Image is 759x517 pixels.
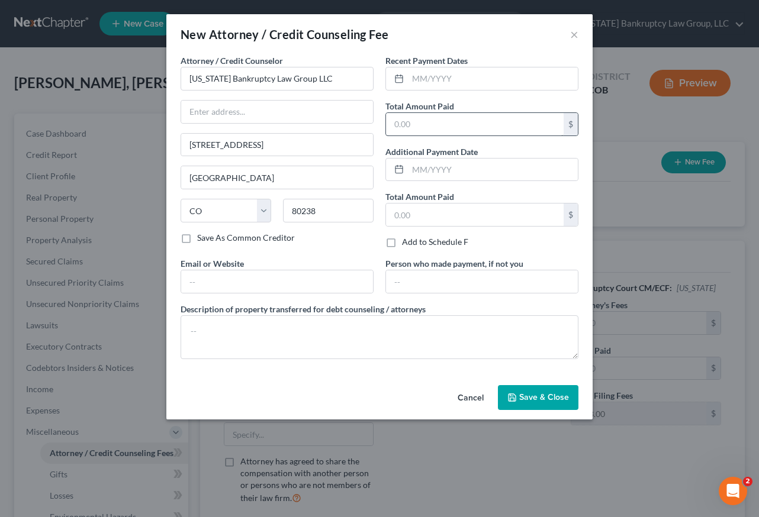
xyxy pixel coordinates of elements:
span: New [181,27,206,41]
input: Enter zip... [283,199,374,222]
span: Attorney / Credit Counseling Fee [209,27,389,41]
input: MM/YYYY [408,159,578,181]
input: Search creditor by name... [181,67,374,91]
label: Person who made payment, if not you [385,257,523,270]
input: Enter city... [181,166,373,189]
button: Save & Close [498,385,578,410]
input: 0.00 [386,203,564,226]
input: Enter address... [181,101,373,123]
label: Total Amount Paid [385,100,454,112]
label: Email or Website [181,257,244,270]
label: Additional Payment Date [385,146,478,158]
span: 2 [743,477,752,486]
input: -- [181,270,373,293]
span: Save & Close [519,392,569,402]
label: Add to Schedule F [402,236,468,248]
label: Total Amount Paid [385,190,454,203]
button: Cancel [448,386,493,410]
input: Apt, Suite, etc... [181,134,373,156]
div: $ [564,113,578,135]
iframe: Intercom live chat [719,477,747,505]
label: Recent Payment Dates [385,54,468,67]
label: Save As Common Creditor [197,232,295,244]
button: × [570,27,578,41]
label: Description of property transferred for debt counseling / attorneys [181,303,426,315]
input: 0.00 [386,113,564,135]
input: -- [386,270,578,293]
div: $ [564,203,578,226]
span: Attorney / Credit Counselor [181,56,283,66]
input: MM/YYYY [408,67,578,90]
